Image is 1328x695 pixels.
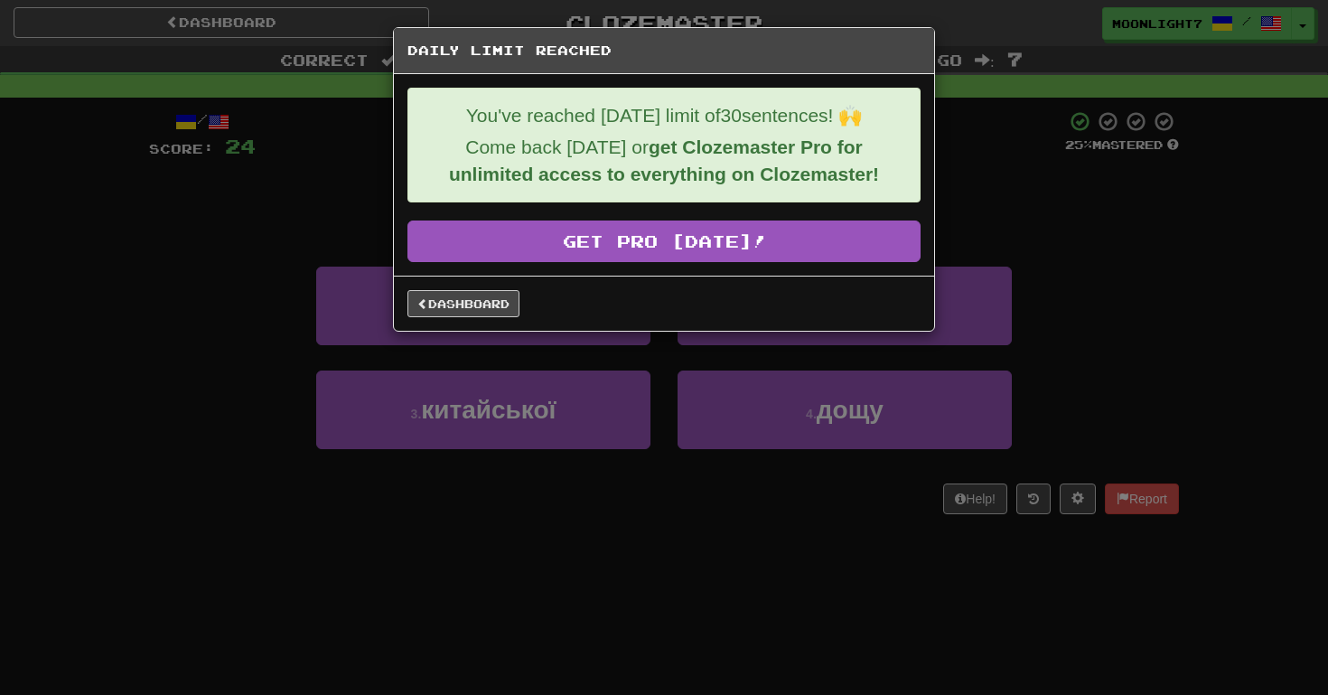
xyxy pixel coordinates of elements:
[422,102,906,129] p: You've reached [DATE] limit of 30 sentences! 🙌
[407,290,519,317] a: Dashboard
[407,221,921,262] a: Get Pro [DATE]!
[449,136,879,184] strong: get Clozemaster Pro for unlimited access to everything on Clozemaster!
[422,134,906,188] p: Come back [DATE] or
[407,42,921,60] h5: Daily Limit Reached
